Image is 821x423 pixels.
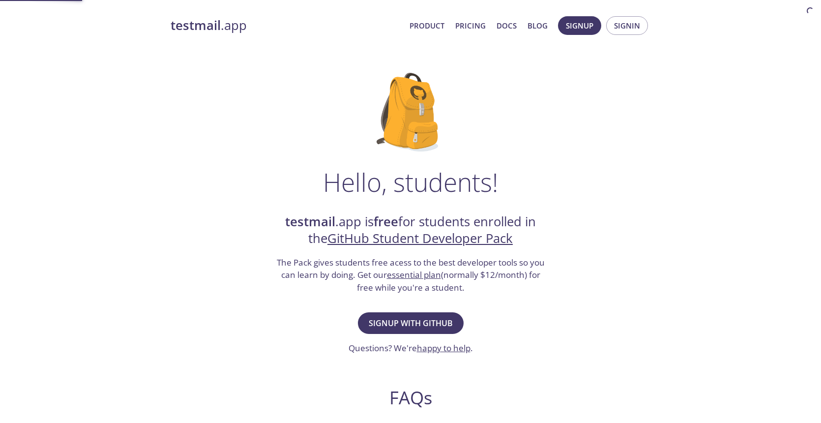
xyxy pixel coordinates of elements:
strong: testmail [285,213,335,230]
span: Signup [566,19,593,32]
strong: free [374,213,398,230]
img: github-student-backpack.png [377,73,445,151]
a: happy to help [417,342,470,354]
h2: FAQs [222,387,599,409]
button: Signin [606,16,648,35]
a: Product [410,19,444,32]
strong: testmail [171,17,221,34]
h2: .app is for students enrolled in the [275,213,546,247]
span: Signin [614,19,640,32]
a: testmail.app [171,17,402,34]
span: Signup with GitHub [369,316,453,330]
button: Signup [558,16,601,35]
a: Blog [528,19,548,32]
a: GitHub Student Developer Pack [327,230,513,247]
a: Pricing [455,19,486,32]
button: Signup with GitHub [358,312,464,334]
h3: The Pack gives students free acess to the best developer tools so you can learn by doing. Get our... [275,256,546,294]
h3: Questions? We're . [349,342,473,355]
a: essential plan [387,269,441,280]
a: Docs [497,19,517,32]
h1: Hello, students! [323,167,498,197]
